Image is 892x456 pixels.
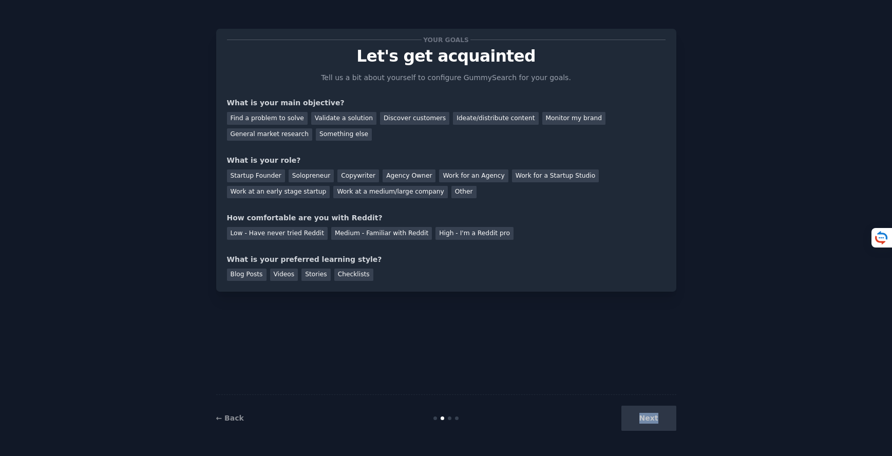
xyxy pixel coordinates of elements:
div: What is your preferred learning style? [227,254,666,265]
p: Tell us a bit about yourself to configure GummySearch for your goals. [317,72,576,83]
div: General market research [227,128,313,141]
div: Medium - Familiar with Reddit [331,227,432,240]
div: Discover customers [380,112,449,125]
div: How comfortable are you with Reddit? [227,213,666,223]
div: Agency Owner [383,169,435,182]
div: Checklists [334,269,373,281]
div: Find a problem to solve [227,112,308,125]
div: High - I'm a Reddit pro [435,227,514,240]
div: Work at an early stage startup [227,186,330,199]
div: Other [451,186,477,199]
div: Monitor my brand [542,112,605,125]
div: Stories [301,269,330,281]
div: Solopreneur [289,169,334,182]
div: Work at a medium/large company [333,186,447,199]
p: Let's get acquainted [227,47,666,65]
div: Work for an Agency [439,169,508,182]
div: Startup Founder [227,169,285,182]
div: Low - Have never tried Reddit [227,227,328,240]
div: Ideate/distribute content [453,112,538,125]
a: ← Back [216,414,244,422]
div: Something else [316,128,372,141]
div: Validate a solution [311,112,376,125]
div: What is your main objective? [227,98,666,108]
div: What is your role? [227,155,666,166]
div: Blog Posts [227,269,267,281]
span: Your goals [422,34,471,45]
div: Work for a Startup Studio [512,169,599,182]
div: Videos [270,269,298,281]
div: Copywriter [337,169,379,182]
